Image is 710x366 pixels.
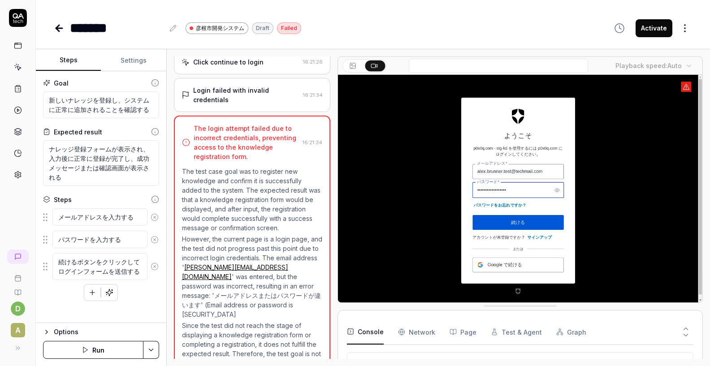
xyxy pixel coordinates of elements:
button: Options [43,327,159,337]
div: Click continue to login [193,57,264,67]
time: 16:21:34 [303,92,323,98]
button: Graph [556,319,586,344]
time: 16:21:34 [303,139,322,146]
div: Steps [54,195,72,204]
div: Suggestions [43,208,159,227]
a: [PERSON_NAME][EMAIL_ADDRESS][DOMAIN_NAME] [182,263,288,280]
div: Suggestions [43,230,159,249]
button: A [4,316,32,339]
div: Options [54,327,159,337]
time: 16:21:26 [303,59,323,65]
button: View version history [609,19,630,37]
button: Activate [636,19,672,37]
div: Failed [277,22,301,34]
span: 彦根市開発システム [196,24,244,32]
a: Documentation [4,282,32,296]
button: Remove step [147,258,162,276]
div: Expected result [54,127,102,137]
button: Page [450,319,476,344]
span: A [11,323,25,337]
button: Console [347,319,384,344]
button: Settings [101,50,166,71]
div: Suggestions [43,253,159,280]
button: Remove step [147,208,162,226]
button: Remove step [147,231,162,249]
button: Test & Agent [491,319,542,344]
button: Steps [36,50,101,71]
p: The test case goal was to register new knowledge and confirm it is successfully added to the syst... [182,167,322,233]
button: Network [398,319,435,344]
div: The login attempt failed due to incorrect credentials, preventing access to the knowledge registr... [194,124,299,161]
div: Playback speed: [615,61,682,70]
a: Book a call with us [4,267,32,282]
a: New conversation [7,250,29,264]
div: Login failed with invalid credentials [193,86,299,104]
button: d [11,301,25,316]
button: Run [43,341,143,359]
p: However, the current page is a login page, and the test did not progress past this point due to i... [182,234,322,319]
div: Goal [54,78,69,88]
a: 彦根市開発システム [186,22,248,34]
div: Draft [252,22,273,34]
